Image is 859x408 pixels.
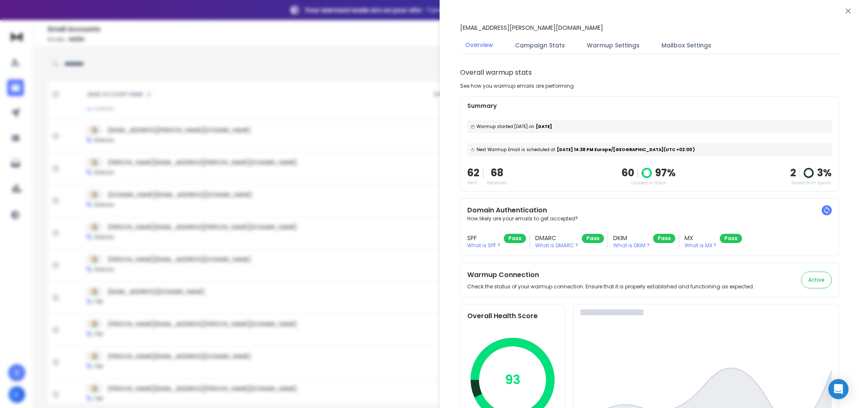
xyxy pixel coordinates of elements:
div: [DATE] 14:38 PM Europe/[GEOGRAPHIC_DATA] (UTC +02:00 ) [467,143,832,156]
h2: Overall Health Score [467,311,558,321]
div: Open Intercom Messenger [828,379,849,399]
div: Pass [720,234,742,243]
p: 3 % [817,166,832,180]
div: Pass [504,234,526,243]
p: See how you warmup emails are performing [460,83,574,89]
p: What is MX ? [685,242,716,249]
button: Warmup Settings [582,36,645,55]
p: What is DMARC ? [535,242,578,249]
strong: 2 [790,166,796,180]
p: 97 % [655,166,676,180]
p: What is SPF ? [467,242,500,249]
p: What is DKIM ? [613,242,650,249]
button: Active [801,272,832,288]
p: 60 [622,166,634,180]
h1: Overall warmup stats [460,68,532,78]
span: Next Warmup Email is scheduled at [476,146,555,153]
p: 93 [505,372,521,387]
div: Pass [653,234,675,243]
p: Summary [467,102,832,110]
h2: Warmup Connection [467,270,754,280]
div: [DATE] [467,120,832,133]
button: Mailbox Settings [656,36,716,55]
h3: SPF [467,234,500,242]
p: 68 [487,166,507,180]
div: Pass [582,234,604,243]
h3: DKIM [613,234,650,242]
p: Check the status of your warmup connection. Ensure that it is properly established and functionin... [467,283,754,290]
h3: DMARC [535,234,578,242]
p: 62 [467,166,479,180]
h3: MX [685,234,716,242]
p: Landed in Inbox [622,180,676,186]
h2: Domain Authentication [467,205,832,215]
p: Saved from Spam [790,180,832,186]
p: Received [487,180,507,186]
p: [EMAIL_ADDRESS][PERSON_NAME][DOMAIN_NAME] [460,24,603,32]
p: Sent [467,180,479,186]
span: Warmup started [DATE] on [476,123,534,130]
button: Campaign Stats [510,36,570,55]
p: How likely are your emails to get accepted? [467,215,832,222]
button: Overview [460,36,498,55]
